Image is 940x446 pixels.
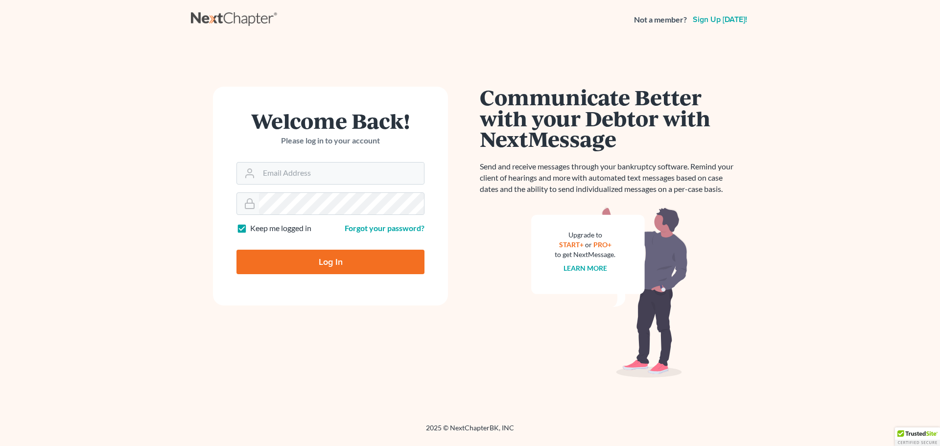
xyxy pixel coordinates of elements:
[691,16,749,23] a: Sign up [DATE]!
[564,264,607,272] a: Learn more
[585,240,592,249] span: or
[634,14,687,25] strong: Not a member?
[555,250,615,259] div: to get NextMessage.
[259,163,424,184] input: Email Address
[895,427,940,446] div: TrustedSite Certified
[250,223,311,234] label: Keep me logged in
[345,223,424,233] a: Forgot your password?
[480,87,739,149] h1: Communicate Better with your Debtor with NextMessage
[531,207,688,378] img: nextmessage_bg-59042aed3d76b12b5cd301f8e5b87938c9018125f34e5fa2b7a6b67550977c72.svg
[236,135,424,146] p: Please log in to your account
[236,250,424,274] input: Log In
[555,230,615,240] div: Upgrade to
[559,240,584,249] a: START+
[236,110,424,131] h1: Welcome Back!
[480,161,739,195] p: Send and receive messages through your bankruptcy software. Remind your client of hearings and mo...
[593,240,611,249] a: PRO+
[191,423,749,441] div: 2025 © NextChapterBK, INC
